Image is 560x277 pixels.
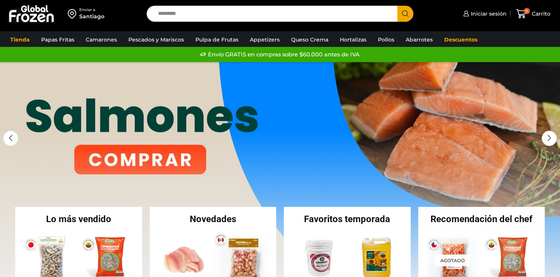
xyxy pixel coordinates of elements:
[125,32,188,47] a: Pescados y Mariscos
[284,215,411,224] h2: Favoritos temporada
[336,32,370,47] a: Hortalizas
[37,32,78,47] a: Papas Fritas
[68,7,79,20] img: address-field-icon.svg
[530,10,550,18] span: Carrito
[374,32,398,47] a: Pollos
[461,6,507,21] a: Iniciar sesión
[3,131,18,146] div: Previous slide
[440,32,481,47] a: Descuentos
[15,215,142,224] h2: Lo más vendido
[79,13,104,20] div: Santiago
[79,7,104,13] div: Enviar a
[192,32,242,47] a: Pulpa de Frutas
[397,6,413,22] button: Search button
[418,215,545,224] h2: Recomendación del chef
[287,32,332,47] a: Queso Crema
[469,10,507,18] span: Iniciar sesión
[6,32,34,47] a: Tienda
[542,131,557,146] div: Next slide
[524,8,530,14] span: 0
[402,32,437,47] a: Abarrotes
[514,5,552,23] a: 0 Carrito
[246,32,283,47] a: Appetizers
[435,254,470,266] p: Agotado
[82,32,121,47] a: Camarones
[150,215,277,224] h2: Novedades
